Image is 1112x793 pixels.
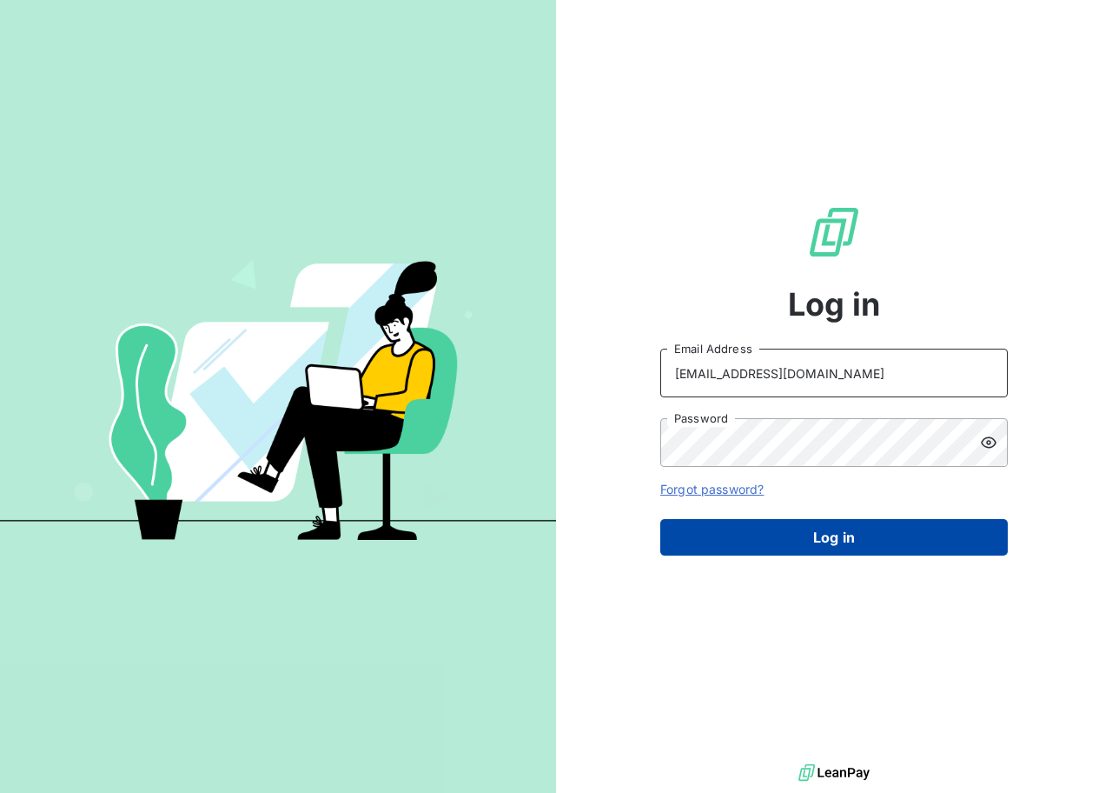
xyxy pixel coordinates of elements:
img: logo [798,760,870,786]
a: Forgot password? [660,482,764,496]
span: Log in [788,281,881,328]
button: Log in [660,519,1008,556]
input: placeholder [660,349,1008,397]
img: LeanPay Logo [806,204,862,260]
